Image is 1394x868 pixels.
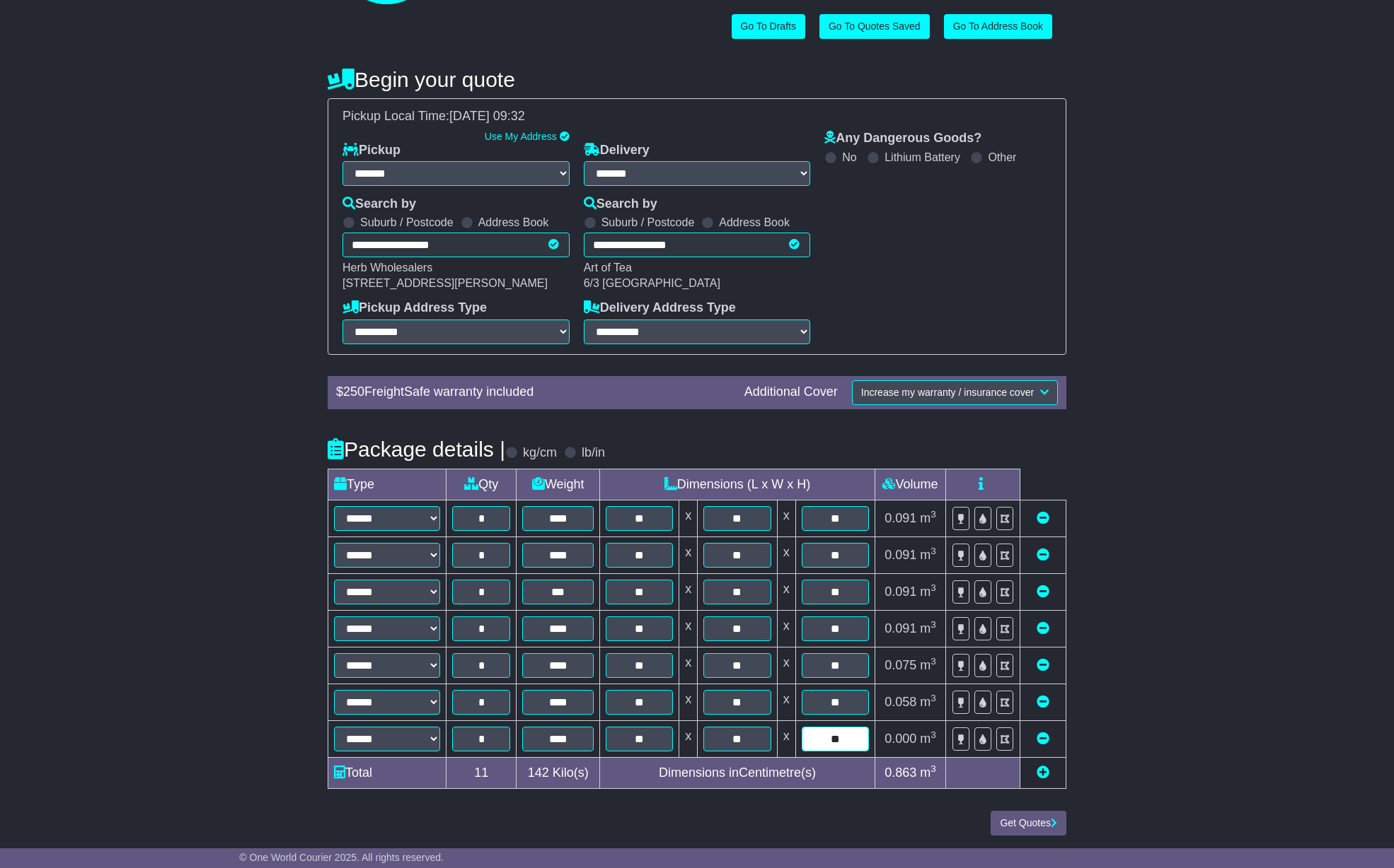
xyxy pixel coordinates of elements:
[1037,658,1049,672] a: Remove this item
[885,732,916,746] span: 0.000
[328,438,505,461] h4: Package details |
[584,277,720,289] span: 6/3 [GEOGRAPHIC_DATA]
[777,647,795,684] td: x
[777,610,795,647] td: x
[819,14,930,39] a: Go To Quotes Saved
[920,658,936,672] span: m
[679,500,698,536] td: x
[991,811,1066,835] button: Get Quotes
[885,151,960,164] label: Lithium Battery
[931,509,936,520] sup: 3
[885,766,916,780] span: 0.863
[335,109,1059,124] div: Pickup Local Time:
[679,720,698,757] td: x
[582,445,605,461] label: lb/in
[584,143,650,158] label: Delivery
[920,585,936,599] span: m
[885,658,916,672] span: 0.075
[447,757,517,788] td: 11
[1037,621,1049,635] a: Remove this item
[885,548,916,562] span: 0.091
[885,585,916,599] span: 0.091
[875,469,945,500] td: Volume
[517,757,600,788] td: Kilo(s)
[343,385,364,399] span: 250
[679,573,698,610] td: x
[1037,732,1049,746] a: Remove this item
[944,14,1052,39] a: Go To Address Book
[931,619,936,630] sup: 3
[852,380,1058,405] button: Increase my warranty / insurance cover
[517,469,600,500] td: Weight
[1037,766,1049,780] a: Add new item
[920,766,936,780] span: m
[920,548,936,562] span: m
[478,216,549,229] label: Address Book
[584,300,736,316] label: Delivery Address Type
[885,695,916,709] span: 0.058
[777,720,795,757] td: x
[342,262,432,274] span: Herb Wholesalers
[679,536,698,573] td: x
[584,262,632,274] span: Art of Tea
[777,536,795,573] td: x
[600,757,875,788] td: Dimensions in Centimetre(s)
[1037,695,1049,709] a: Remove this item
[988,151,1016,164] label: Other
[679,610,698,647] td: x
[528,766,549,780] span: 142
[342,300,487,316] label: Pickup Address Type
[342,277,548,289] span: [STREET_ADDRESS][PERSON_NAME]
[885,511,916,525] span: 0.091
[447,469,517,500] td: Qty
[679,647,698,684] td: x
[931,656,936,667] sup: 3
[1037,511,1049,525] a: Remove this item
[931,582,936,593] sup: 3
[777,684,795,720] td: x
[601,216,695,229] label: Suburb / Postcode
[239,852,444,863] span: © One World Courier 2025. All rights reserved.
[920,695,936,709] span: m
[719,216,790,229] label: Address Book
[485,131,557,142] a: Use My Address
[600,469,875,500] td: Dimensions (L x W x H)
[328,757,447,788] td: Total
[329,385,737,400] div: $ FreightSafe warranty included
[523,445,557,461] label: kg/cm
[737,385,845,400] div: Additional Cover
[342,197,416,212] label: Search by
[1037,548,1049,562] a: Remove this item
[449,109,525,123] span: [DATE] 09:32
[732,14,805,39] a: Go To Drafts
[931,693,936,703] sup: 3
[920,511,936,525] span: m
[842,151,856,164] label: No
[1037,585,1049,599] a: Remove this item
[931,729,936,740] sup: 3
[328,469,447,500] td: Type
[360,216,454,229] label: Suburb / Postcode
[777,573,795,610] td: x
[920,621,936,635] span: m
[328,68,1066,91] h4: Begin your quote
[342,143,401,158] label: Pickup
[931,546,936,556] sup: 3
[584,197,657,212] label: Search by
[861,387,1034,398] span: Increase my warranty / insurance cover
[824,131,981,146] label: Any Dangerous Goods?
[777,500,795,536] td: x
[931,763,936,774] sup: 3
[920,732,936,746] span: m
[885,621,916,635] span: 0.091
[679,684,698,720] td: x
